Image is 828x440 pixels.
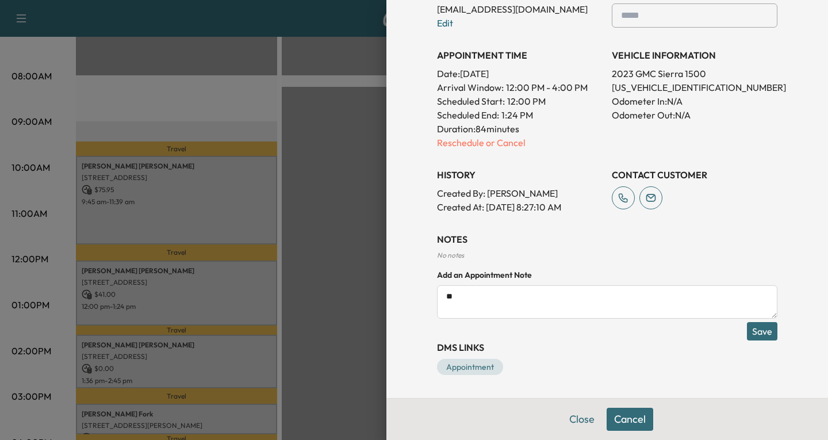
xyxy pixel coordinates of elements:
p: Scheduled End: [437,108,499,122]
span: 12:00 PM - 4:00 PM [506,81,588,94]
h3: APPOINTMENT TIME [437,48,603,62]
p: Odometer In: N/A [612,94,777,108]
a: Edit [437,17,453,29]
p: 12:00 PM [507,94,546,108]
button: Close [562,408,602,431]
h3: DMS Links [437,340,777,354]
p: Duration: 84 minutes [437,122,603,136]
p: 2023 GMC Sierra 1500 [612,67,777,81]
p: Arrival Window: [437,81,603,94]
p: [EMAIL_ADDRESS][DOMAIN_NAME] [437,2,603,16]
a: Appointment [437,359,503,375]
h3: VEHICLE INFORMATION [612,48,777,62]
p: Reschedule or Cancel [437,136,603,150]
h3: History [437,168,603,182]
button: Save [747,322,777,340]
p: [US_VEHICLE_IDENTIFICATION_NUMBER] [612,81,777,94]
h3: NOTES [437,232,777,246]
h3: CONTACT CUSTOMER [612,168,777,182]
p: Date: [DATE] [437,67,603,81]
p: Odometer Out: N/A [612,108,777,122]
p: Created At : [DATE] 8:27:10 AM [437,200,603,214]
p: Created By : [PERSON_NAME] [437,186,603,200]
div: No notes [437,251,777,260]
p: 1:24 PM [501,108,533,122]
h4: Add an Appointment Note [437,269,777,281]
button: Cancel [607,408,653,431]
p: Scheduled Start: [437,94,505,108]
